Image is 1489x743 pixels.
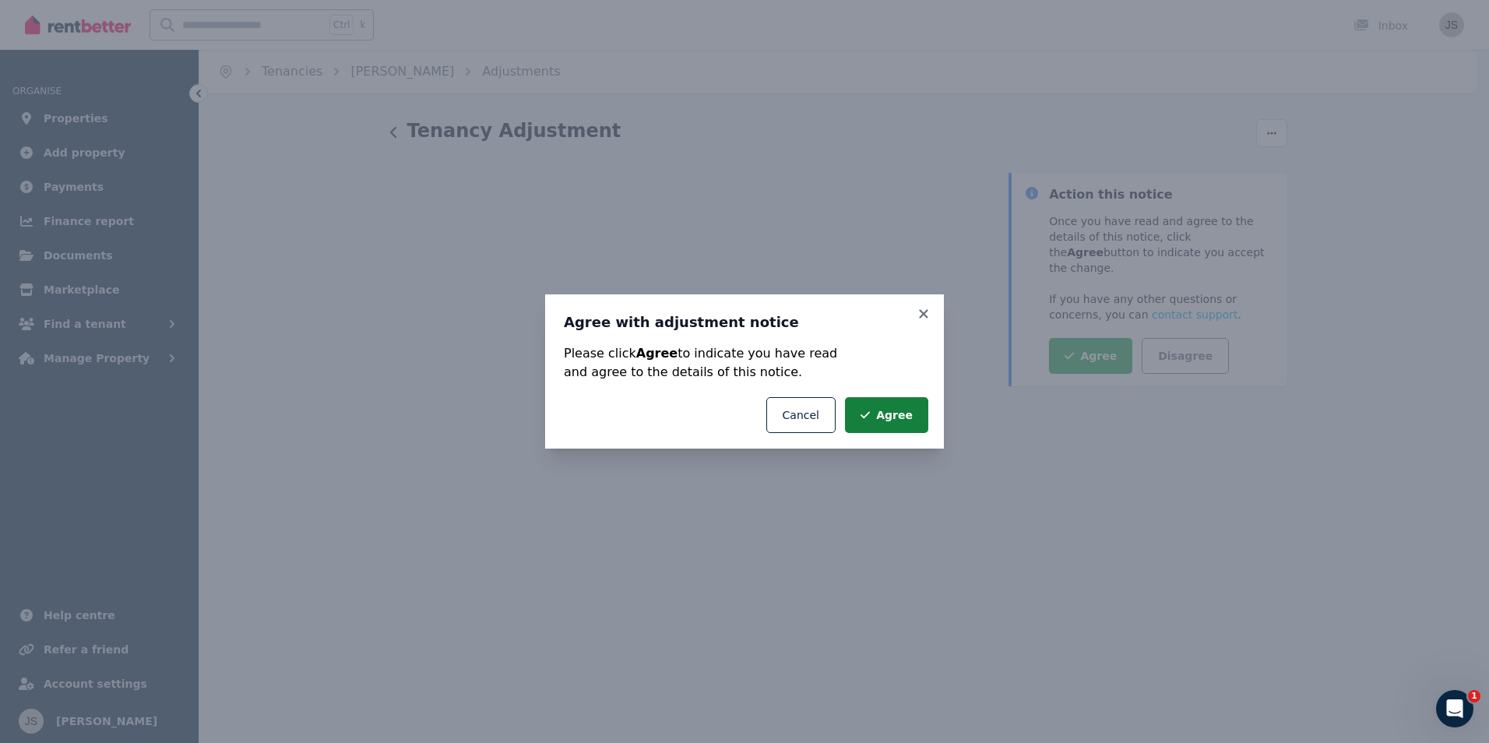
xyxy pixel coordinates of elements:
span: 1 [1468,690,1480,703]
p: Please click to indicate you have read and agree to the details of this notice. [564,344,925,382]
button: Cancel [766,397,836,433]
iframe: Intercom live chat [1436,690,1473,727]
button: Agree [845,397,928,433]
strong: Agree [636,346,678,361]
h3: Agree with adjustment notice [564,313,925,332]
